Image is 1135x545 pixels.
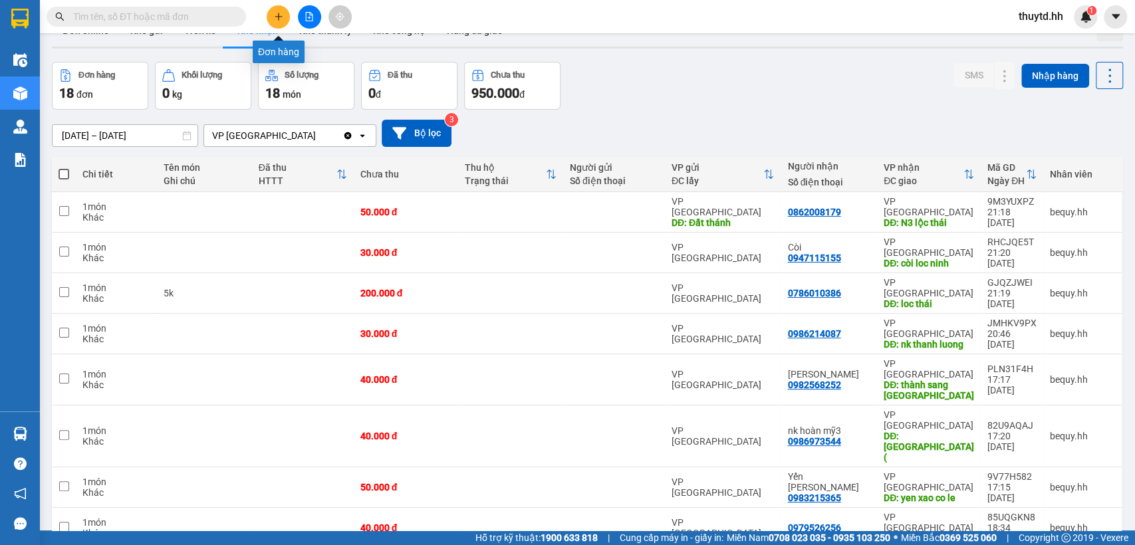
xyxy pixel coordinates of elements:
[1050,374,1115,385] div: bequy.hh
[672,517,775,538] div: VP [GEOGRAPHIC_DATA]
[298,5,321,29] button: file-add
[672,369,775,390] div: VP [GEOGRAPHIC_DATA]
[82,169,150,179] div: Chi tiết
[458,157,563,192] th: Toggle SortBy
[212,129,316,142] div: VP [GEOGRAPHIC_DATA]
[11,9,29,29] img: logo-vxr
[82,477,150,487] div: 1 món
[981,157,1043,192] th: Toggle SortBy
[274,12,283,21] span: plus
[570,162,658,173] div: Người gửi
[360,207,452,217] div: 50.000 đ
[884,339,974,350] div: DĐ: nk thanh luong
[884,471,974,492] div: VP [GEOGRAPHIC_DATA]
[1050,482,1115,492] div: bequy.hh
[987,196,1037,207] div: 9M3YUXPZ
[1050,207,1115,217] div: bequy.hh
[82,334,150,344] div: Khác
[53,125,197,146] input: Select a date range.
[13,53,27,67] img: warehouse-icon
[182,70,222,80] div: Khối lượng
[445,113,458,126] sup: 3
[491,70,525,80] div: Chưa thu
[1008,8,1074,25] span: thuytd.hh
[953,63,993,87] button: SMS
[884,298,974,309] div: DĐ: loc thái
[82,380,150,390] div: Khác
[727,530,890,545] span: Miền Nam
[360,169,452,179] div: Chưa thu
[787,522,840,533] div: 0979526256
[252,157,354,192] th: Toggle SortBy
[471,85,519,101] span: 950.000
[987,247,1037,269] div: 21:20 [DATE]
[285,70,318,80] div: Số lượng
[1087,6,1096,15] sup: 1
[672,242,775,263] div: VP [GEOGRAPHIC_DATA]
[787,380,840,390] div: 0982568252
[164,288,245,298] div: 5k
[787,253,840,263] div: 0947115155
[368,85,376,101] span: 0
[608,530,610,545] span: |
[1089,6,1094,15] span: 1
[13,120,27,134] img: warehouse-icon
[987,374,1037,395] div: 17:17 [DATE]
[787,288,840,298] div: 0786010386
[55,12,64,21] span: search
[253,41,305,63] div: Đơn hàng
[82,528,150,538] div: Khác
[884,277,974,298] div: VP [GEOGRAPHIC_DATA]
[787,492,840,503] div: 0983215365
[59,85,74,101] span: 18
[987,512,1037,522] div: 85UQGKN8
[258,62,354,110] button: Số lượng18món
[672,175,764,186] div: ĐC lấy
[987,482,1037,503] div: 17:15 [DATE]
[884,162,963,173] div: VP nhận
[987,288,1037,309] div: 21:19 [DATE]
[155,62,251,110] button: Khối lượng0kg
[987,318,1037,328] div: JMHKV9PX
[987,277,1037,288] div: GJQZJWEI
[1080,11,1092,23] img: icon-new-feature
[82,369,150,380] div: 1 món
[13,86,27,100] img: warehouse-icon
[884,358,974,380] div: VP [GEOGRAPHIC_DATA]
[14,487,27,500] span: notification
[1007,530,1009,545] span: |
[342,130,353,141] svg: Clear value
[1061,533,1071,542] span: copyright
[361,62,457,110] button: Đã thu0đ
[162,85,170,101] span: 0
[987,207,1037,228] div: 21:18 [DATE]
[82,293,150,304] div: Khác
[620,530,723,545] span: Cung cấp máy in - giấy in:
[884,237,974,258] div: VP [GEOGRAPHIC_DATA]
[672,282,775,304] div: VP [GEOGRAPHIC_DATA]
[82,212,150,223] div: Khác
[1050,247,1115,258] div: bequy.hh
[1050,169,1115,179] div: Nhân viên
[465,162,546,173] div: Thu hộ
[360,522,452,533] div: 40.000 đ
[672,425,775,447] div: VP [GEOGRAPHIC_DATA]
[317,129,318,142] input: Selected VP Lộc Ninh.
[787,328,840,339] div: 0986214087
[884,196,974,217] div: VP [GEOGRAPHIC_DATA]
[82,323,150,334] div: 1 món
[14,457,27,470] span: question-circle
[283,89,301,100] span: món
[52,62,148,110] button: Đơn hàng18đơn
[672,323,775,344] div: VP [GEOGRAPHIC_DATA]
[769,532,890,543] strong: 0708 023 035 - 0935 103 250
[884,380,974,401] div: DĐ: thành sang loc ninh
[464,62,561,110] button: Chưa thu950.000đ
[1104,5,1127,29] button: caret-down
[13,153,27,167] img: solution-icon
[787,471,870,492] div: Yến Xào Cô Lê
[787,161,870,171] div: Người nhận
[164,175,245,186] div: Ghi chú
[78,70,115,80] div: Đơn hàng
[360,328,452,339] div: 30.000 đ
